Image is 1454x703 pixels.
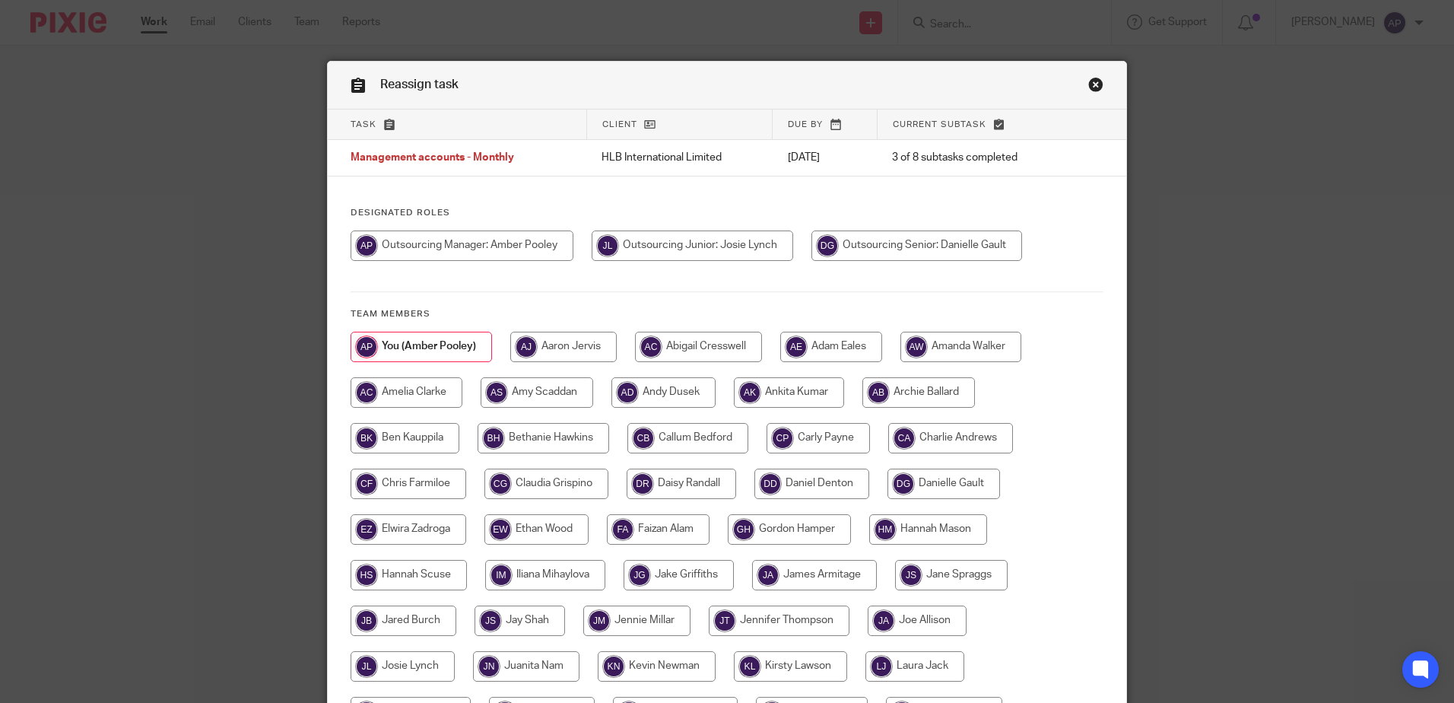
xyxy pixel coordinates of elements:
[602,150,757,165] p: HLB International Limited
[788,120,823,129] span: Due by
[351,207,1103,219] h4: Designated Roles
[351,120,376,129] span: Task
[877,140,1069,177] td: 3 of 8 subtasks completed
[351,308,1103,320] h4: Team members
[351,153,514,164] span: Management accounts - Monthly
[1088,77,1103,97] a: Close this dialog window
[788,150,862,165] p: [DATE]
[893,120,986,129] span: Current subtask
[380,78,459,91] span: Reassign task
[602,120,637,129] span: Client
